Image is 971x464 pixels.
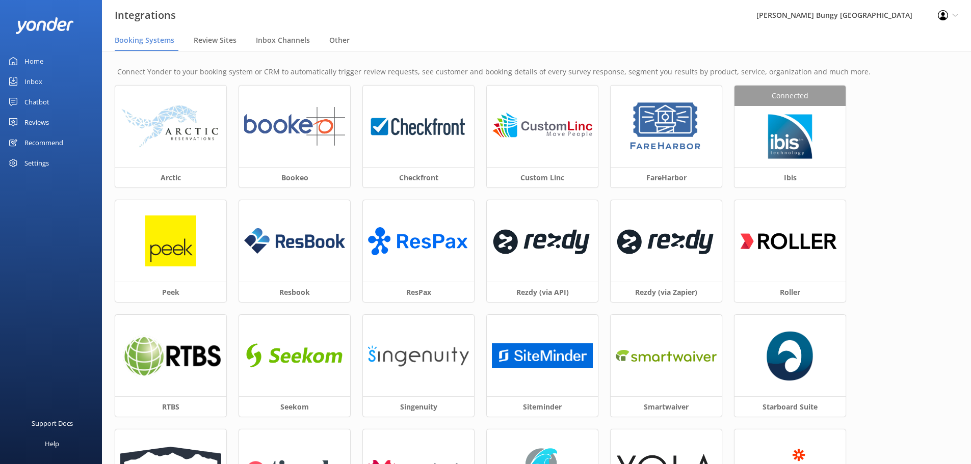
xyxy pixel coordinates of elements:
[32,413,73,433] div: Support Docs
[115,167,226,187] h3: Arctic
[15,17,74,34] img: yonder-white-logo.png
[244,107,345,146] img: 1624324865..png
[24,51,43,71] div: Home
[24,92,49,112] div: Chatbot
[767,330,813,381] img: 1756262149..png
[239,167,350,187] h3: Bookeo
[115,396,226,417] h3: RTBS
[115,282,226,302] h3: Peek
[117,66,956,77] p: Connect Yonder to your booking system or CRM to automatically trigger review requests, see custom...
[492,343,593,368] img: 1710292409..png
[734,167,846,187] h3: Ibis
[329,35,350,45] span: Other
[487,167,598,187] h3: Custom Linc
[368,344,469,368] img: singenuity_logo.png
[487,396,598,417] h3: Siteminder
[363,282,474,302] h3: ResPax
[24,112,49,132] div: Reviews
[363,167,474,187] h3: Checkfront
[734,282,846,302] h3: Roller
[115,35,174,45] span: Booking Systems
[487,282,598,302] h3: Rezdy (via API)
[239,282,350,302] h3: Resbook
[115,7,176,23] h3: Integrations
[120,104,221,148] img: arctic_logo.png
[368,222,469,261] img: ResPax
[616,220,717,263] img: 1619647509..png
[616,344,717,367] img: 1650579744..png
[611,282,722,302] h3: Rezdy (via Zapier)
[244,228,345,254] img: resbook_logo.png
[24,132,63,153] div: Recommend
[611,167,722,187] h3: FareHarbor
[194,35,237,45] span: Review Sites
[145,215,196,266] img: peek_logo.png
[734,86,846,106] div: Connected
[363,396,474,417] h3: Singenuity
[734,396,846,417] h3: Starboard Suite
[492,220,593,263] img: 1624324453..png
[256,35,310,45] span: Inbox Channels
[492,107,593,146] img: 1624324618..png
[740,220,841,263] img: 1616660206..png
[765,111,816,162] img: 1629776749..png
[244,336,345,375] img: 1616638368..png
[120,334,221,377] img: 1624324537..png
[45,433,59,454] div: Help
[239,396,350,417] h3: Seekom
[24,71,42,92] div: Inbox
[24,153,49,173] div: Settings
[627,101,704,152] img: 1629843345..png
[611,396,722,417] h3: Smartwaiver
[368,107,469,146] img: 1624323426..png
